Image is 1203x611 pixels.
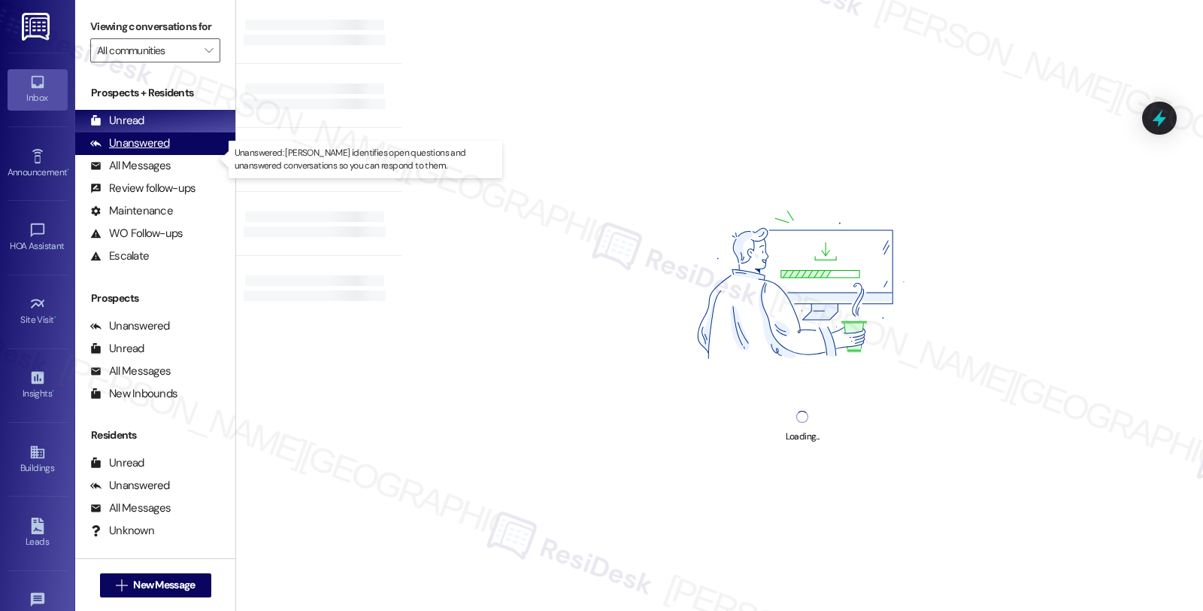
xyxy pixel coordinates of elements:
div: Unread [90,455,144,471]
a: Site Visit • [8,291,68,332]
p: Unanswered: [PERSON_NAME] identifies open questions and unanswered conversations so you can respo... [235,147,496,172]
i:  [116,579,127,591]
div: All Messages [90,363,171,379]
div: All Messages [90,158,171,174]
div: New Inbounds [90,386,177,402]
div: Review follow-ups [90,181,195,196]
button: New Message [100,573,211,597]
img: ResiDesk Logo [22,13,53,41]
div: Unread [90,113,144,129]
div: Maintenance [90,203,173,219]
div: Prospects [75,290,235,306]
i:  [205,44,213,56]
div: All Messages [90,500,171,516]
div: Prospects + Residents [75,85,235,101]
label: Viewing conversations for [90,15,220,38]
a: Leads [8,513,68,554]
span: • [54,312,56,323]
div: Unanswered [90,478,170,494]
input: All communities [97,38,196,62]
span: • [67,165,69,175]
a: Insights • [8,365,68,406]
a: HOA Assistant [8,217,68,258]
div: Unread [90,341,144,357]
div: Unanswered [90,318,170,334]
a: Buildings [8,439,68,480]
div: Unknown [90,523,154,539]
span: • [52,386,54,397]
div: Residents [75,427,235,443]
span: New Message [133,577,195,593]
div: Loading... [786,429,820,445]
a: Inbox [8,69,68,110]
div: Unanswered [90,135,170,151]
div: Escalate [90,248,149,264]
div: WO Follow-ups [90,226,183,242]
